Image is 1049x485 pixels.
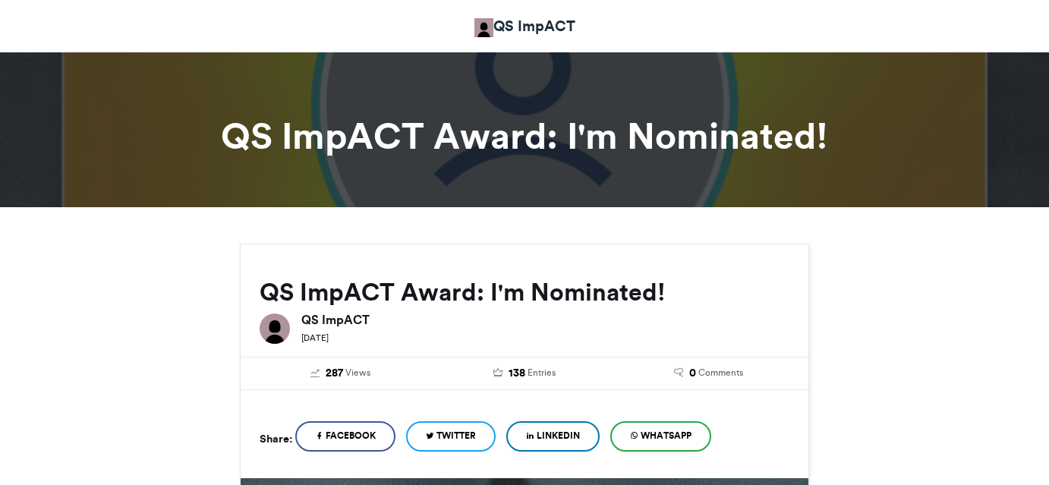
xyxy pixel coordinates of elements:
a: 287 Views [260,365,421,382]
span: WhatsApp [641,429,691,442]
span: Facebook [326,429,376,442]
a: WhatsApp [610,421,711,452]
span: LinkedIn [537,429,580,442]
a: Twitter [406,421,496,452]
span: 287 [326,365,343,382]
small: [DATE] [301,332,329,343]
span: Views [345,366,370,379]
h6: QS ImpACT [301,313,789,326]
h1: QS ImpACT Award: I'm Nominated! [103,118,946,154]
img: QS ImpACT [260,313,290,344]
a: LinkedIn [506,421,600,452]
span: Twitter [436,429,476,442]
span: 138 [509,365,525,382]
a: Facebook [295,421,395,452]
span: Entries [528,366,556,379]
a: QS ImpACT [474,15,575,37]
span: 0 [689,365,696,382]
a: 0 Comments [628,365,789,382]
span: Comments [698,366,743,379]
h2: QS ImpACT Award: I'm Nominated! [260,279,789,306]
a: 138 Entries [444,365,606,382]
h5: Share: [260,429,292,449]
img: QS ImpACT QS ImpACT [474,18,493,37]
